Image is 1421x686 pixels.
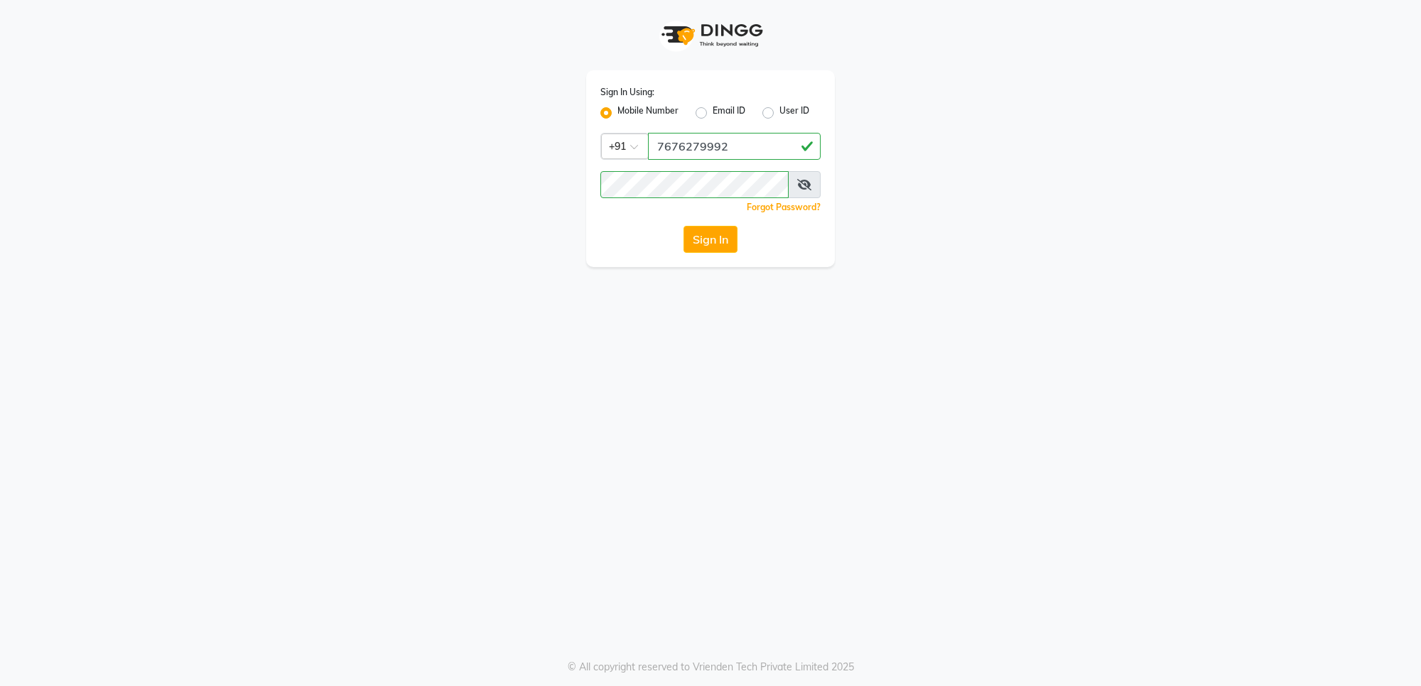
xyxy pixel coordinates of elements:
input: Username [600,171,789,198]
button: Sign In [684,226,737,253]
img: logo1.svg [654,14,767,56]
a: Forgot Password? [747,202,821,212]
label: User ID [779,104,809,121]
label: Sign In Using: [600,86,654,99]
label: Email ID [713,104,745,121]
input: Username [648,133,821,160]
label: Mobile Number [617,104,679,121]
